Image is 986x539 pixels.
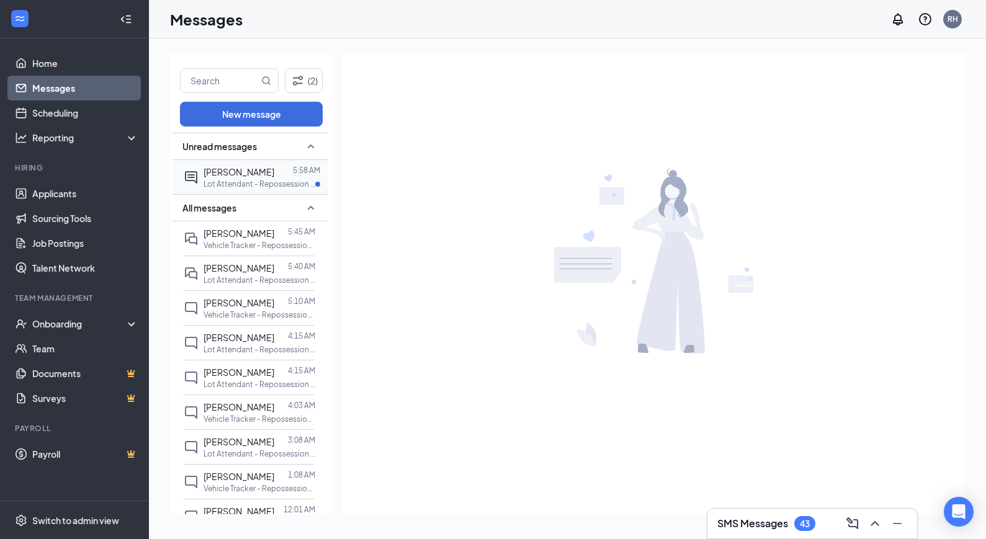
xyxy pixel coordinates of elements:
svg: QuestionInfo [918,12,933,27]
svg: Minimize [890,516,905,531]
div: RH [948,14,958,24]
div: Open Intercom Messenger [944,497,974,527]
svg: ChatInactive [184,301,199,316]
a: Applicants [32,181,138,206]
p: 12:01 AM [284,504,315,515]
button: ChevronUp [865,514,885,533]
div: 43 [800,519,810,529]
button: Filter (2) [285,68,323,93]
svg: ActiveChat [184,170,199,185]
p: Lot Attendant - Repossession at NM Gallup [204,179,315,189]
div: Switch to admin view [32,514,119,527]
svg: Collapse [120,13,132,25]
span: [PERSON_NAME] [204,297,274,308]
svg: ChatInactive [184,336,199,350]
span: [PERSON_NAME] [204,166,274,177]
a: Messages [32,76,138,100]
span: [PERSON_NAME] [204,332,274,343]
div: Hiring [15,163,136,173]
svg: DoubleChat [184,231,199,246]
span: [PERSON_NAME] [204,262,274,274]
span: [PERSON_NAME] [204,436,274,447]
svg: MagnifyingGlass [261,76,271,86]
p: Lot Attendant - Repossession at AZ [GEOGRAPHIC_DATA] [204,379,315,390]
svg: ChevronUp [867,516,882,531]
svg: Analysis [15,131,27,144]
p: 5:58 AM [293,165,320,176]
p: Vehicle Tracker - Repossession at NM [GEOGRAPHIC_DATA] [204,310,315,320]
span: [PERSON_NAME] [204,367,274,378]
svg: WorkstreamLogo [14,12,26,25]
span: [PERSON_NAME] [204,228,274,239]
a: DocumentsCrown [32,361,138,386]
a: Home [32,51,138,76]
a: Team [32,336,138,361]
span: [PERSON_NAME] [204,506,274,517]
svg: Notifications [890,12,905,27]
p: Lot Attendant - Repossession at AZ [GEOGRAPHIC_DATA] [204,344,315,355]
svg: SmallChevronUp [303,200,318,215]
input: Search [181,69,259,92]
p: Vehicle Tracker - Repossession at NM [GEOGRAPHIC_DATA] [204,414,315,424]
svg: Settings [15,514,27,527]
svg: SmallChevronUp [303,139,318,154]
p: Lot Attendant - Repossession at NM Gallup [204,275,315,285]
svg: ChatInactive [184,474,199,489]
p: 1:08 AM [288,470,315,480]
button: Minimize [887,514,907,533]
p: 5:40 AM [288,261,315,272]
a: Sourcing Tools [32,206,138,231]
div: Team Management [15,293,136,303]
button: ComposeMessage [843,514,863,533]
svg: UserCheck [15,318,27,330]
p: 4:15 AM [288,331,315,341]
a: Job Postings [32,231,138,256]
span: [PERSON_NAME] [204,401,274,412]
h1: Messages [170,9,243,30]
svg: ChatInactive [184,370,199,385]
svg: ChatInactive [184,509,199,524]
p: 5:45 AM [288,226,315,237]
p: 5:10 AM [288,296,315,306]
a: Scheduling [32,100,138,125]
h3: SMS Messages [717,517,788,530]
div: Reporting [32,131,139,144]
div: Onboarding [32,318,128,330]
span: Unread messages [182,140,257,153]
a: Talent Network [32,256,138,280]
svg: Filter [290,73,305,88]
svg: ChatInactive [184,440,199,455]
svg: ComposeMessage [845,516,860,531]
svg: ChatInactive [184,405,199,420]
p: Vehicle Tracker - Repossession at AZ [GEOGRAPHIC_DATA] [204,483,315,494]
a: SurveysCrown [32,386,138,411]
p: 3:08 AM [288,435,315,445]
button: New message [180,102,323,127]
svg: DoubleChat [184,266,199,281]
p: 4:03 AM [288,400,315,411]
span: [PERSON_NAME] [204,471,274,482]
p: Lot Attendant - Repossession at AZ [GEOGRAPHIC_DATA] [204,448,315,459]
p: Vehicle Tracker - Repossession at NM Gallup [204,240,315,251]
p: 4:15 AM [288,365,315,376]
a: PayrollCrown [32,442,138,466]
div: Payroll [15,423,136,434]
span: All messages [182,202,236,214]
